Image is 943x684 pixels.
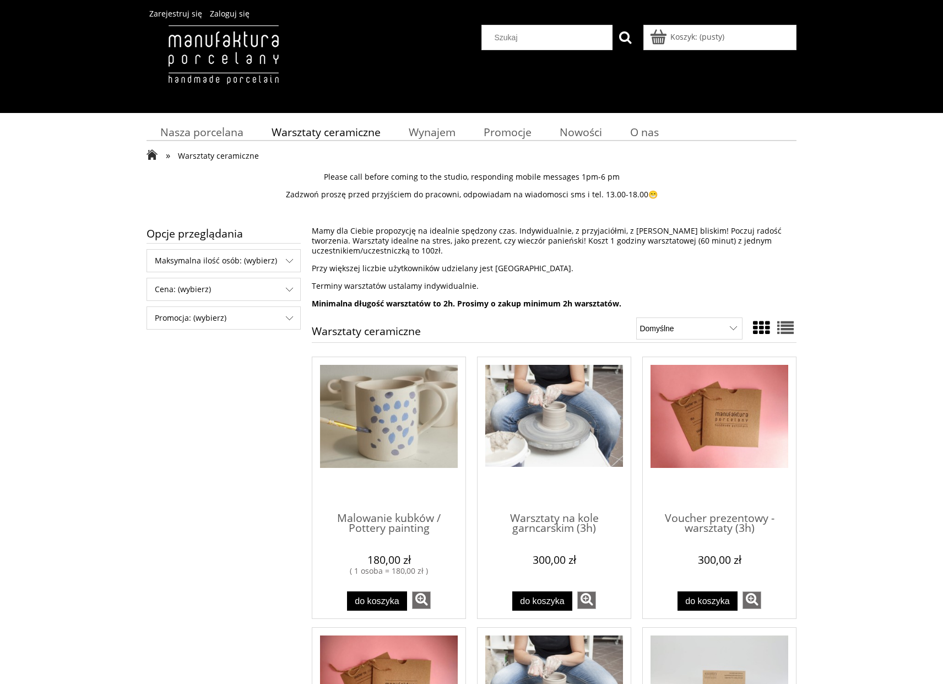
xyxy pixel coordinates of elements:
span: Malowanie kubków / Pottery painting [320,503,458,536]
span: » [166,149,170,161]
span: Do koszyka [520,596,565,606]
span: Nowości [560,125,602,139]
span: Warsztaty na kole garncarskim (3h) [485,503,623,536]
span: Opcje przeglądania [147,224,301,243]
em: 180,00 zł [367,552,411,567]
button: Do koszyka Malowanie kubków / Pottery painting [347,591,408,611]
span: Do koszyka [685,596,730,606]
button: Do koszyka Warsztaty na kole garncarskim (3h) [512,591,573,611]
span: Maksymalna ilość osób: (wybierz) [147,250,300,272]
a: zobacz więcej [577,591,596,609]
a: Przejdź do produktu Voucher prezentowy - warsztaty (3h) [651,365,788,503]
span: Promocja: (wybierz) [147,307,300,329]
a: Wynajem [395,121,470,143]
span: Warsztaty ceramiczne [272,125,381,139]
a: O nas [616,121,673,143]
a: Warsztaty na kole garncarskim (3h) [485,503,623,546]
a: Malowanie kubków / Pottery painting [320,503,458,546]
a: Nasza porcelana [147,121,258,143]
p: Please call before coming to the studio, responding mobile messages 1pm-6 pm [147,172,796,182]
span: O nas [630,125,659,139]
em: 300,00 zł [698,552,741,567]
span: Promocje [484,125,532,139]
strong: Minimalna długość warsztatów to 2h. Prosimy o zakup minimum 2h warsztatów. [312,298,621,309]
a: Widok ze zdjęciem [753,316,769,339]
img: Manufaktura Porcelany [147,25,300,107]
a: zobacz więcej [412,591,431,609]
a: Przejdź do produktu Warsztaty na kole garncarskim (3h) [485,365,623,503]
a: Zarejestruj się [149,8,202,19]
div: Filtruj [147,306,301,330]
img: Malowanie kubków / Pottery painting [320,365,458,468]
i: ( 1 osoba = 180,00 zł ) [350,565,428,576]
a: zobacz więcej [743,591,761,609]
a: Voucher prezentowy - warsztaty (3h) [651,503,788,546]
span: Wynajem [409,125,456,139]
input: Szukaj w sklepie [486,25,613,50]
img: Voucher prezentowy - warsztaty (3h) [651,365,788,468]
a: Promocje [470,121,546,143]
span: Warsztaty ceramiczne [178,150,259,161]
a: Produkty w koszyku 0. Przejdź do koszyka [652,31,724,42]
a: Warsztaty ceramiczne [258,121,395,143]
em: 300,00 zł [533,552,576,567]
span: Nasza porcelana [160,125,243,139]
img: Warsztaty na kole garncarskim (3h) [485,365,623,467]
span: Voucher prezentowy - warsztaty (3h) [651,503,788,536]
h1: Warsztaty ceramiczne [312,326,421,342]
a: Przejdź do produktu Malowanie kubków / Pottery painting [320,365,458,503]
p: Zadzwoń proszę przed przyjściem do pracowni, odpowiadam na wiadomosci sms i tel. 13.00-18.00😁 [147,190,796,200]
span: Koszyk: [670,31,697,42]
p: Przy większej liczbie użytkowników udzielany jest [GEOGRAPHIC_DATA]. [312,263,796,273]
a: Widok pełny [777,316,794,339]
span: Cena: (wybierz) [147,278,300,300]
a: Nowości [546,121,616,143]
p: Terminy warsztatów ustalamy indywidualnie. [312,281,796,291]
button: Szukaj [613,25,638,50]
a: Zaloguj się [210,8,250,19]
div: Filtruj [147,249,301,272]
select: Sortuj wg [636,317,743,340]
b: (pusty) [700,31,724,42]
p: Mamy dla Ciebie propozycję na idealnie spędzony czas. Indywidualnie, z przyjaciółmi, z [PERSON_NA... [312,226,796,256]
span: Do koszyka [355,596,399,606]
div: Filtruj [147,278,301,301]
button: Do koszyka Voucher prezentowy - warsztaty (3h) [678,591,738,611]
